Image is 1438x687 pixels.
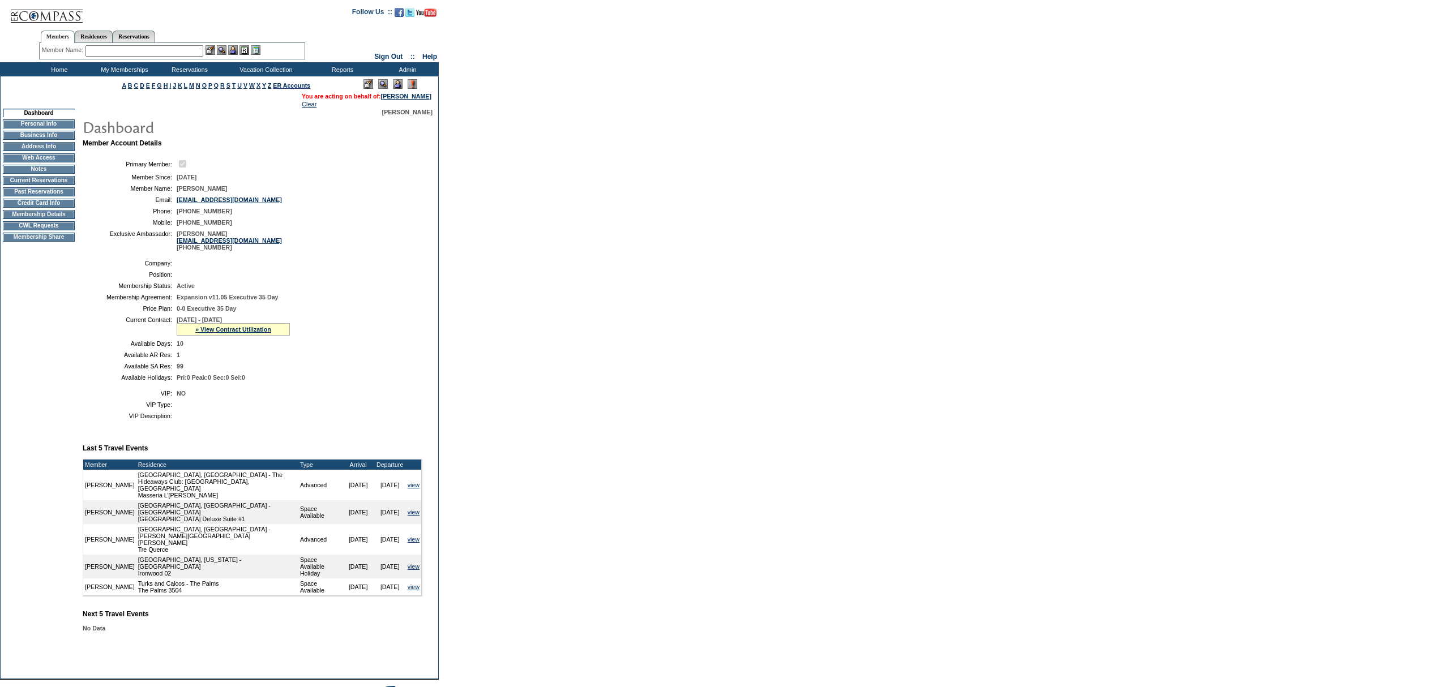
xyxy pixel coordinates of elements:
[136,578,298,595] td: Turks and Caicos - The Palms The Palms 3504
[343,500,374,524] td: [DATE]
[87,390,172,397] td: VIP:
[87,174,172,181] td: Member Since:
[164,82,168,89] a: H
[217,45,226,55] img: View
[298,578,343,595] td: Space Available
[122,82,126,89] a: A
[220,82,225,89] a: R
[177,340,183,347] span: 10
[128,82,132,89] a: B
[82,115,309,138] img: pgTtlDashboard.gif
[83,578,136,595] td: [PERSON_NAME]
[169,82,171,89] a: I
[298,524,343,555] td: Advanced
[408,79,417,89] img: Log Concern/Member Elevation
[374,460,406,470] td: Departure
[237,82,242,89] a: U
[87,158,172,169] td: Primary Member:
[214,82,219,89] a: Q
[136,470,298,500] td: [GEOGRAPHIC_DATA], [GEOGRAPHIC_DATA] - The Hideaways Club: [GEOGRAPHIC_DATA], [GEOGRAPHIC_DATA] M...
[3,233,75,242] td: Membership Share
[226,82,230,89] a: S
[140,82,144,89] a: D
[239,45,249,55] img: Reservations
[177,305,236,312] span: 0-0 Executive 35 Day
[83,555,136,578] td: [PERSON_NAME]
[87,401,172,408] td: VIP Type:
[374,555,406,578] td: [DATE]
[177,316,222,323] span: [DATE] - [DATE]
[3,142,75,151] td: Address Info
[87,340,172,347] td: Available Days:
[87,305,172,312] td: Price Plan:
[91,62,156,76] td: My Memberships
[87,196,172,203] td: Email:
[87,219,172,226] td: Mobile:
[410,53,415,61] span: ::
[136,460,298,470] td: Residence
[221,62,309,76] td: Vacation Collection
[83,470,136,500] td: [PERSON_NAME]
[177,390,186,397] span: NO
[177,294,278,300] span: Expansion v11.05 Executive 35 Day
[3,199,75,208] td: Credit Card Info
[83,444,148,452] b: Last 5 Travel Events
[343,460,374,470] td: Arrival
[87,208,172,214] td: Phone:
[87,282,172,289] td: Membership Status:
[177,363,183,370] span: 99
[382,109,433,115] span: [PERSON_NAME]
[87,363,172,370] td: Available SA Res:
[3,153,75,162] td: Web Access
[87,230,172,251] td: Exclusive Ambassador:
[83,524,136,555] td: [PERSON_NAME]
[262,82,266,89] a: Y
[195,326,271,333] a: » View Contract Utilization
[3,210,75,219] td: Membership Details
[3,187,75,196] td: Past Reservations
[177,174,196,181] span: [DATE]
[302,93,431,100] span: You are acting on behalf of:
[3,109,75,117] td: Dashboard
[87,260,172,267] td: Company:
[395,11,404,18] a: Become our fan on Facebook
[113,31,155,42] a: Reservations
[177,351,180,358] span: 1
[87,294,172,300] td: Membership Agreement:
[134,82,138,89] a: C
[408,536,420,543] a: view
[416,11,436,18] a: Subscribe to our YouTube Channel
[374,62,439,76] td: Admin
[87,374,172,381] td: Available Holidays:
[273,82,310,89] a: ER Accounts
[157,82,161,89] a: G
[184,82,187,89] a: L
[3,176,75,185] td: Current Reservations
[309,62,374,76] td: Reports
[232,82,236,89] a: T
[374,500,406,524] td: [DATE]
[196,82,200,89] a: N
[177,237,282,244] a: [EMAIL_ADDRESS][DOMAIN_NAME]
[136,555,298,578] td: [GEOGRAPHIC_DATA], [US_STATE] - [GEOGRAPHIC_DATA] Ironwood 02
[83,139,162,147] b: Member Account Details
[405,8,414,17] img: Follow us on Twitter
[374,578,406,595] td: [DATE]
[177,374,245,381] span: Pri:0 Peak:0 Sec:0 Sel:0
[408,583,420,590] a: view
[173,82,176,89] a: J
[189,82,194,89] a: M
[408,563,420,570] a: view
[408,482,420,488] a: view
[41,31,75,43] a: Members
[343,578,374,595] td: [DATE]
[87,185,172,192] td: Member Name:
[251,45,260,55] img: b_calculator.gif
[152,82,156,89] a: F
[3,119,75,128] td: Personal Info
[87,271,172,278] td: Position:
[208,82,212,89] a: P
[177,219,232,226] span: [PHONE_NUMBER]
[42,45,85,55] div: Member Name:
[83,500,136,524] td: [PERSON_NAME]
